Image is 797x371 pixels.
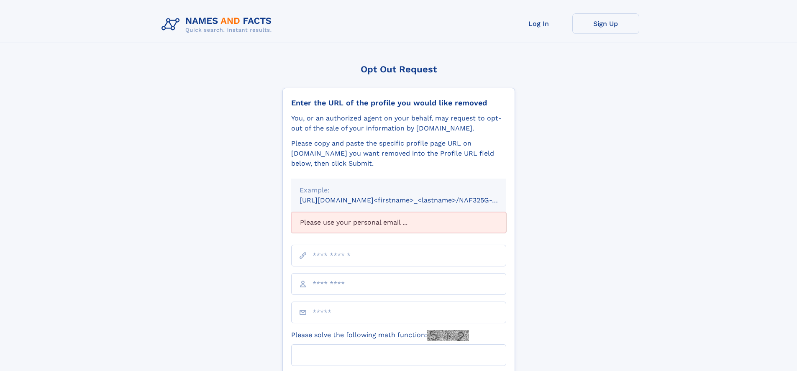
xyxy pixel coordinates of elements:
img: Logo Names and Facts [158,13,279,36]
a: Sign Up [572,13,639,34]
div: You, or an authorized agent on your behalf, may request to opt-out of the sale of your informatio... [291,113,506,133]
label: Please solve the following math function: [291,330,469,341]
div: Please copy and paste the specific profile page URL on [DOMAIN_NAME] you want removed into the Pr... [291,138,506,169]
div: Example: [300,185,498,195]
div: Please use your personal email ... [291,212,506,233]
a: Log In [505,13,572,34]
div: Enter the URL of the profile you would like removed [291,98,506,107]
small: [URL][DOMAIN_NAME]<firstname>_<lastname>/NAF325G-xxxxxxxx [300,196,522,204]
div: Opt Out Request [282,64,515,74]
